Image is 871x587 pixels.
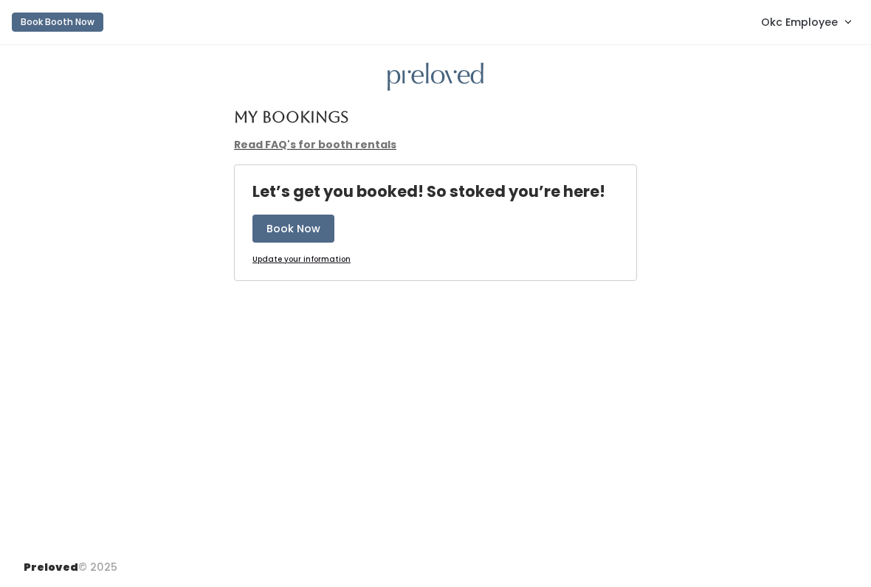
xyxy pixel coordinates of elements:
h4: Let’s get you booked! So stoked you’re here! [252,183,605,200]
u: Update your information [252,254,351,265]
a: Read FAQ's for booth rentals [234,137,396,152]
span: Okc Employee [761,14,838,30]
a: Update your information [252,254,351,265]
button: Book Now [252,215,334,243]
a: Book Booth Now [12,6,103,38]
button: Book Booth Now [12,13,103,32]
div: © 2025 [24,548,117,575]
h4: My Bookings [234,108,348,125]
span: Preloved [24,560,78,574]
a: Okc Employee [746,6,865,38]
img: preloved logo [388,63,483,91]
